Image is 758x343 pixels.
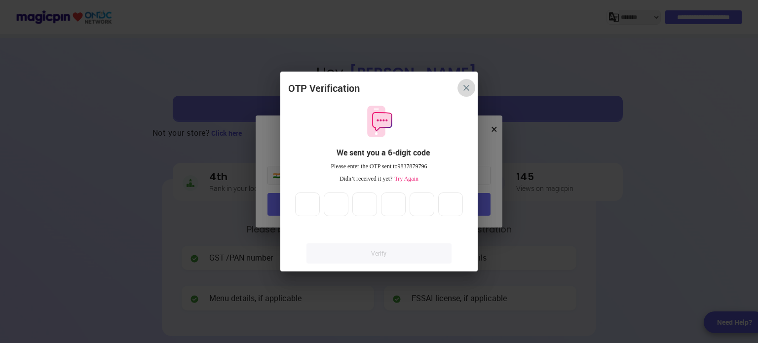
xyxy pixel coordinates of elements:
[288,162,470,171] div: Please enter the OTP sent to 9837879796
[306,243,452,264] a: Verify
[392,175,418,182] span: Try Again
[288,175,470,183] div: Didn’t received it yet?
[296,147,470,158] div: We sent you a 6-digit code
[457,79,475,97] button: close
[288,81,360,96] div: OTP Verification
[463,85,469,91] img: 8zTxi7IzMsfkYqyYgBgfvSHvmzQA9juT1O3mhMgBDT8p5s20zMZ2JbefE1IEBlkXHwa7wAFxGwdILBLhkAAAAASUVORK5CYII=
[362,105,396,138] img: otpMessageIcon.11fa9bf9.svg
